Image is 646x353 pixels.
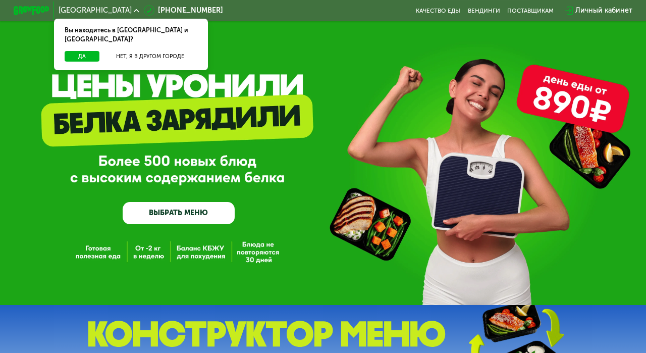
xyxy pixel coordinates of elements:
[468,7,500,14] a: Вендинги
[59,7,132,14] span: [GEOGRAPHIC_DATA]
[54,19,208,51] div: Вы находитесь в [GEOGRAPHIC_DATA] и [GEOGRAPHIC_DATA]?
[575,5,632,16] div: Личный кабинет
[103,51,197,62] button: Нет, я в другом городе
[65,51,99,62] button: Да
[123,202,234,224] a: ВЫБРАТЬ МЕНЮ
[144,5,223,16] a: [PHONE_NUMBER]
[416,7,460,14] a: Качество еды
[507,7,554,14] div: поставщикам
